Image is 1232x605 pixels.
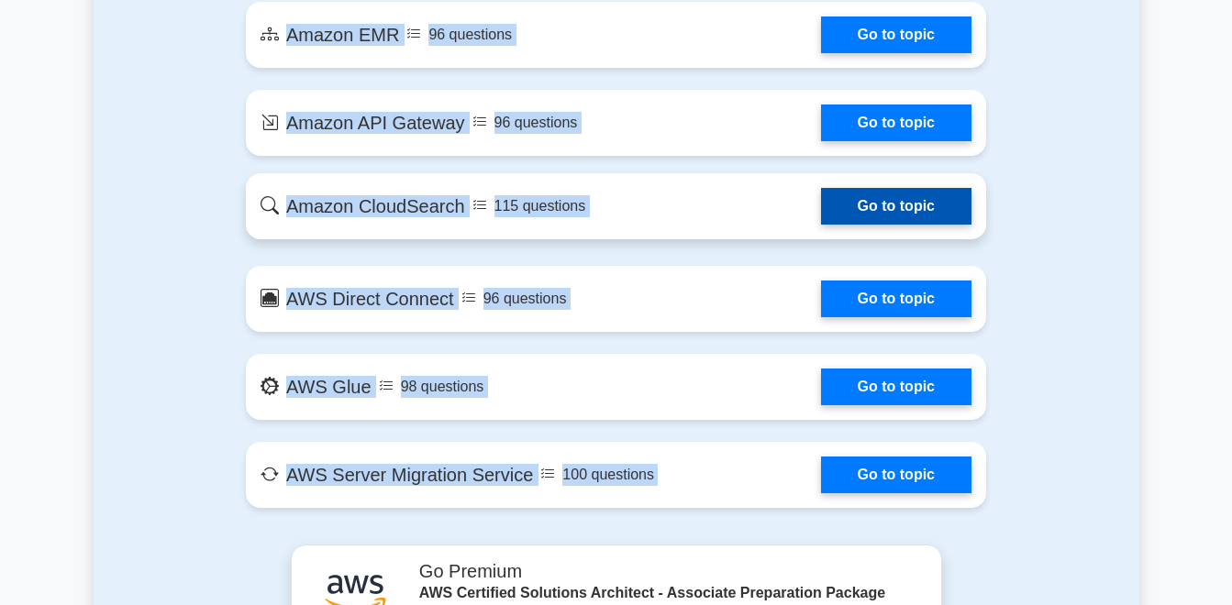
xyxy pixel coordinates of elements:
[821,16,971,53] a: Go to topic
[821,188,971,225] a: Go to topic
[821,368,971,405] a: Go to topic
[821,280,971,317] a: Go to topic
[821,104,971,141] a: Go to topic
[821,456,971,493] a: Go to topic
